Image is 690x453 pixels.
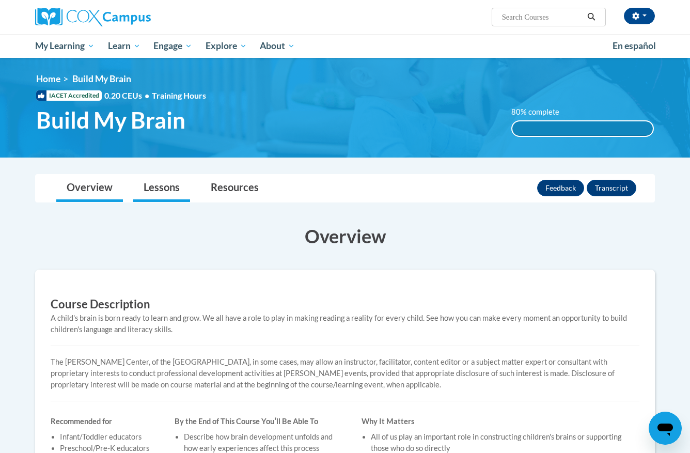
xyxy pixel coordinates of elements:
[36,106,185,134] span: Build My Brain
[28,34,101,58] a: My Learning
[362,417,639,426] h6: Why It Matters
[60,431,159,443] li: Infant/Toddler educators
[606,35,663,57] a: En español
[587,180,636,196] button: Transcript
[35,223,655,249] h3: Overview
[501,11,584,23] input: Search Courses
[147,34,199,58] a: Engage
[649,412,682,445] iframe: Button to launch messaging window
[51,313,639,335] div: A child's brain is born ready to learn and grow. We all have a role to play in making reading a r...
[584,11,599,23] button: Search
[537,180,584,196] button: Feedback
[72,73,131,84] span: Build My Brain
[36,90,102,101] span: IACET Accredited
[51,356,639,390] p: The [PERSON_NAME] Center, of the [GEOGRAPHIC_DATA], in some cases, may allow an instructor, facil...
[200,175,269,202] a: Resources
[20,34,670,58] div: Main menu
[104,90,152,101] span: 0.20 CEUs
[512,121,653,136] div: 100%
[36,73,60,84] a: Home
[153,40,192,52] span: Engage
[206,40,247,52] span: Explore
[56,175,123,202] a: Overview
[51,417,159,426] h6: Recommended for
[613,40,656,51] span: En español
[152,90,206,100] span: Training Hours
[108,40,140,52] span: Learn
[260,40,295,52] span: About
[624,8,655,24] button: Account Settings
[175,417,346,426] h6: By the End of This Course Youʹll Be Able To
[199,34,254,58] a: Explore
[145,90,149,100] span: •
[101,34,147,58] a: Learn
[254,34,302,58] a: About
[35,8,151,26] img: Cox Campus
[133,175,190,202] a: Lessons
[51,296,639,313] h3: Course Description
[35,40,95,52] span: My Learning
[511,106,571,118] label: 80% complete
[35,8,231,26] a: Cox Campus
